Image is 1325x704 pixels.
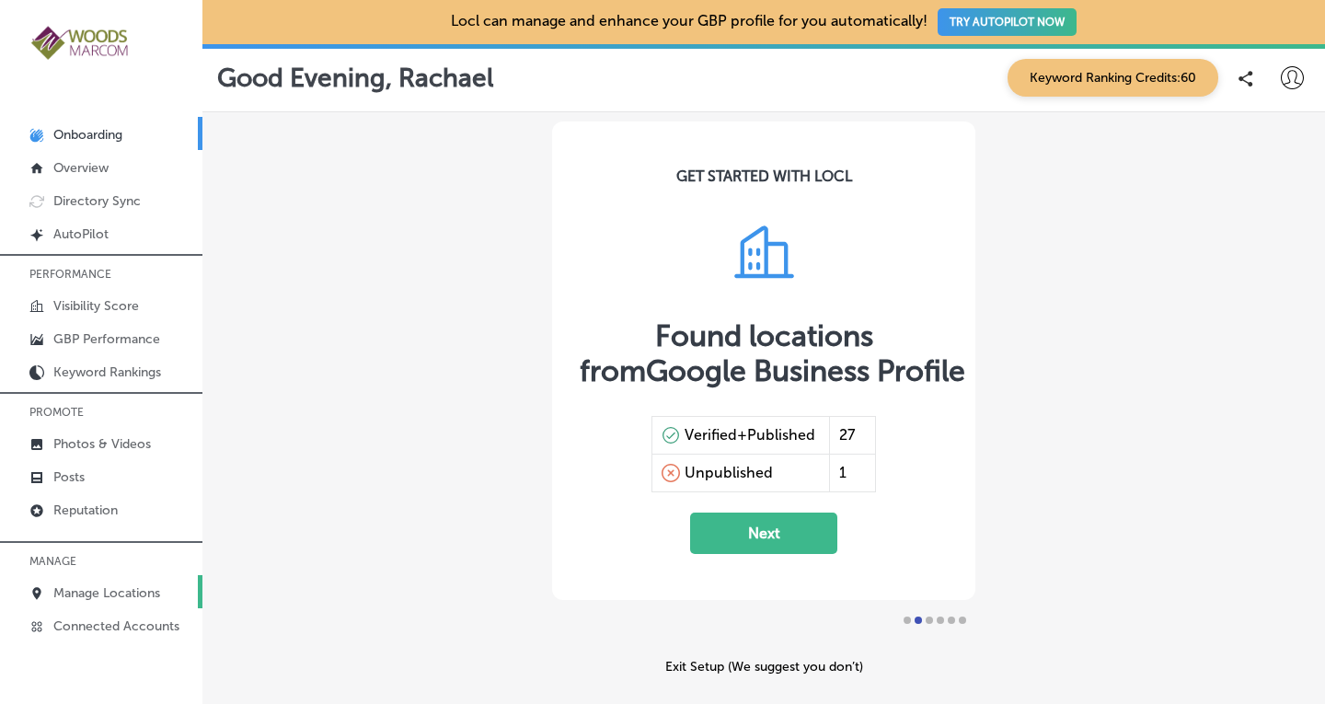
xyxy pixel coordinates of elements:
[29,24,131,62] img: 4a29b66a-e5ec-43cd-850c-b989ed1601aaLogo_Horizontal_BerryOlive_1000.jpg
[217,63,493,93] p: Good Evening, Rachael
[53,193,141,209] p: Directory Sync
[53,436,151,452] p: Photos & Videos
[53,502,118,518] p: Reputation
[829,455,875,491] div: 1
[685,464,773,482] div: Unpublished
[53,226,109,242] p: AutoPilot
[53,160,109,176] p: Overview
[53,331,160,347] p: GBP Performance
[53,618,179,634] p: Connected Accounts
[552,659,975,675] div: Exit Setup (We suggest you don’t)
[690,513,837,554] button: Next
[1008,59,1218,97] span: Keyword Ranking Credits: 60
[676,167,852,185] div: GET STARTED WITH LOCL
[829,417,875,454] div: 27
[53,127,122,143] p: Onboarding
[938,8,1077,36] button: TRY AUTOPILOT NOW
[53,298,139,314] p: Visibility Score
[53,469,85,485] p: Posts
[685,426,815,444] div: Verified+Published
[53,585,160,601] p: Manage Locations
[646,353,965,388] span: Google Business Profile
[580,318,948,388] div: Found locations from
[53,364,161,380] p: Keyword Rankings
